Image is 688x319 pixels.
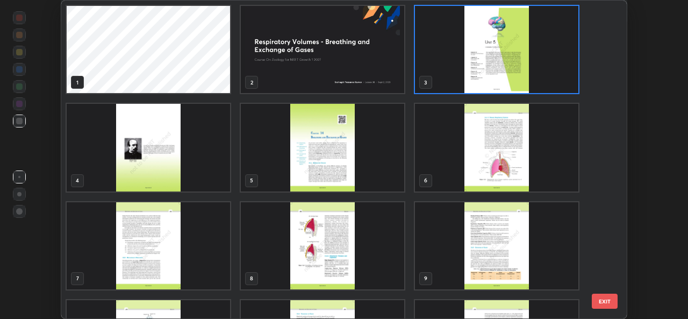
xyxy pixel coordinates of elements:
img: 1756820498QVS20E.pdf [67,104,230,191]
img: 1756820498QVS20E.pdf [415,104,578,191]
img: 1756820498QVS20E.pdf [67,202,230,289]
img: 1756820498QVS20E.pdf [241,104,404,191]
button: EXIT [592,294,618,309]
img: 1756820498QVS20E.pdf [241,202,404,289]
div: grid [61,1,608,318]
img: 54b22d2c-8802-11f0-bca7-cae4b65c35a0.jpg [241,6,404,93]
img: 1756820498QVS20E.pdf [415,6,578,93]
img: 1756820498QVS20E.pdf [415,202,578,289]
